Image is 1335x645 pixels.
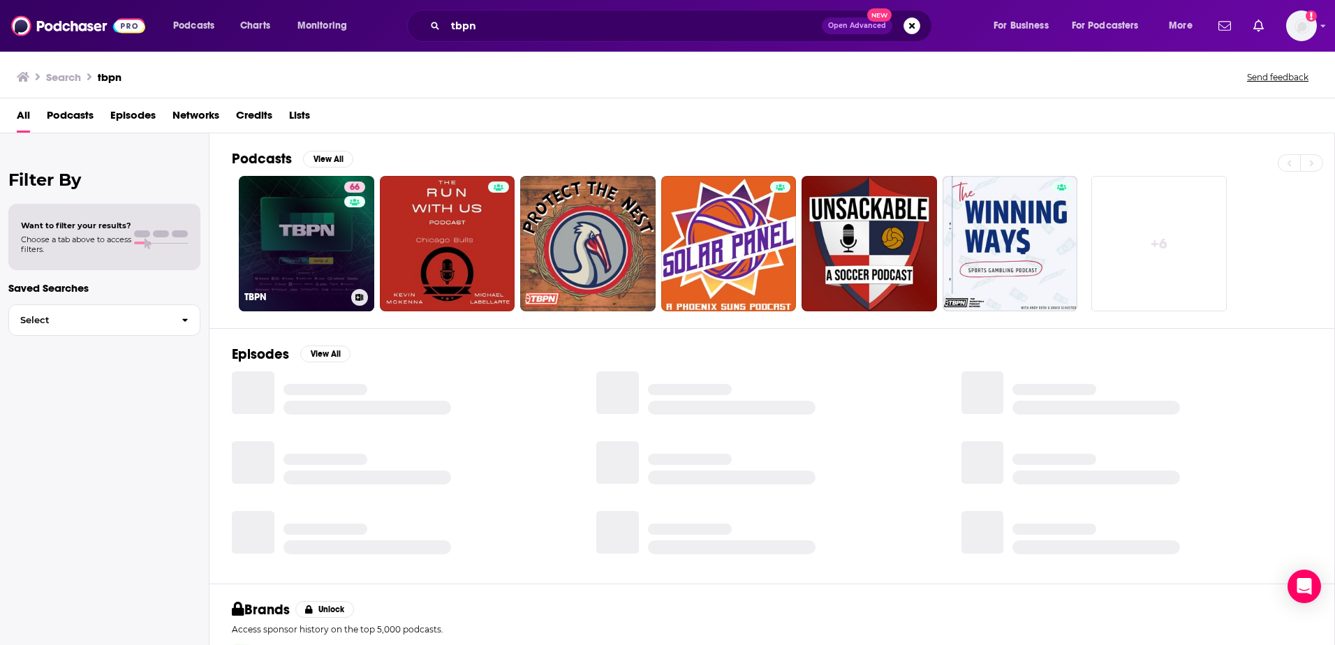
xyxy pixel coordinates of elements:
a: Podcasts [47,104,94,133]
span: More [1169,16,1193,36]
p: Access sponsor history on the top 5,000 podcasts. [232,624,1312,635]
p: Saved Searches [8,281,200,295]
a: Networks [172,104,219,133]
div: Search podcasts, credits, & more... [420,10,945,42]
h3: Search [46,71,81,84]
div: Open Intercom Messenger [1288,570,1321,603]
button: View All [300,346,351,362]
button: open menu [1159,15,1210,37]
span: Open Advanced [828,22,886,29]
span: Want to filter your results? [21,221,131,230]
svg: Add a profile image [1306,10,1317,22]
button: Unlock [295,601,355,618]
h2: Episodes [232,346,289,363]
a: Charts [231,15,279,37]
span: Select [9,316,170,325]
button: Show profile menu [1286,10,1317,41]
a: 66 [344,181,365,193]
a: PodcastsView All [232,150,353,168]
span: Podcasts [173,16,214,36]
span: 66 [350,181,360,195]
button: open menu [288,15,365,37]
a: EpisodesView All [232,346,351,363]
a: Episodes [110,104,156,133]
h2: Brands [232,601,290,618]
a: Show notifications dropdown [1248,14,1269,38]
span: Monitoring [297,16,347,36]
a: 66TBPN [239,176,374,311]
h3: tbpn [98,71,121,84]
img: User Profile [1286,10,1317,41]
h2: Podcasts [232,150,292,168]
input: Search podcasts, credits, & more... [445,15,822,37]
a: Lists [289,104,310,133]
h3: TBPN [244,291,346,303]
span: Charts [240,16,270,36]
button: open menu [1063,15,1159,37]
button: open menu [984,15,1066,37]
button: Send feedback [1243,71,1313,83]
button: Open AdvancedNew [822,17,892,34]
a: Credits [236,104,272,133]
span: Choose a tab above to access filters. [21,235,131,254]
a: All [17,104,30,133]
span: New [867,8,892,22]
span: Logged in as WE_Broadcast [1286,10,1317,41]
button: Select [8,304,200,336]
button: View All [303,151,353,168]
button: open menu [163,15,233,37]
h2: Filter By [8,170,200,190]
a: Show notifications dropdown [1213,14,1237,38]
span: For Podcasters [1072,16,1139,36]
img: Podchaser - Follow, Share and Rate Podcasts [11,13,145,39]
a: +6 [1091,176,1227,311]
span: For Business [994,16,1049,36]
